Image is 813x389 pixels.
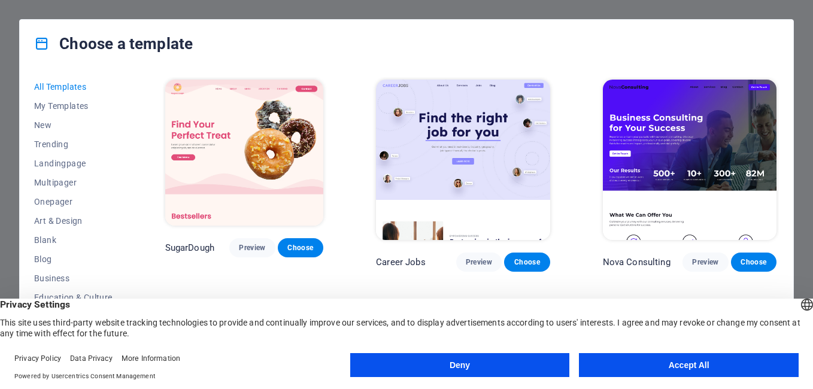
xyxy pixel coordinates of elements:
img: Career Jobs [376,80,550,240]
span: Preview [239,243,265,253]
button: Choose [278,238,323,257]
p: Nova Consulting [603,256,671,268]
span: Blog [34,254,113,264]
button: Business [34,269,113,288]
span: Choose [514,257,540,267]
button: Education & Culture [34,288,113,307]
button: Art & Design [34,211,113,230]
button: Preview [682,253,728,272]
button: Choose [504,253,550,272]
span: Trending [34,139,113,149]
button: Preview [229,238,275,257]
button: Trending [34,135,113,154]
button: New [34,116,113,135]
span: All Templates [34,82,113,92]
span: Choose [287,243,314,253]
span: Choose [741,257,767,267]
button: My Templates [34,96,113,116]
p: Career Jobs [376,256,426,268]
span: Preview [466,257,492,267]
span: Multipager [34,178,113,187]
img: Nova Consulting [603,80,776,240]
span: Education & Culture [34,293,113,302]
span: New [34,120,113,130]
span: Business [34,273,113,283]
button: All Templates [34,77,113,96]
span: Art & Design [34,216,113,226]
button: Blog [34,250,113,269]
button: Choose [731,253,776,272]
h4: Choose a template [34,34,193,53]
img: SugarDough [165,80,324,226]
span: Onepager [34,197,113,206]
span: My Templates [34,101,113,111]
span: Landingpage [34,159,113,168]
button: Onepager [34,192,113,211]
button: Landingpage [34,154,113,173]
button: Blank [34,230,113,250]
span: Preview [692,257,718,267]
p: SugarDough [165,242,214,254]
button: Preview [456,253,502,272]
span: Blank [34,235,113,245]
button: Multipager [34,173,113,192]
